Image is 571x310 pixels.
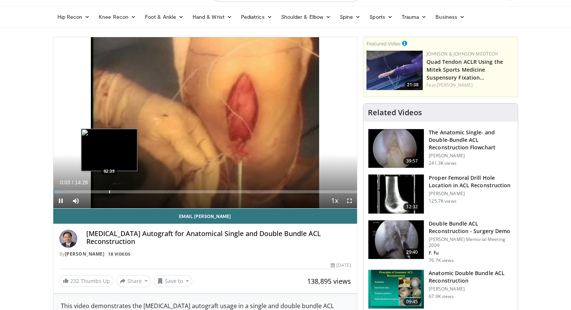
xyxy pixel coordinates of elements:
[116,275,151,287] button: Share
[72,179,74,185] span: /
[154,275,192,287] button: Save to
[68,193,83,208] button: Mute
[366,51,423,90] a: 21:38
[429,257,453,263] p: 76.7K views
[426,82,515,89] div: Feat.
[426,51,498,57] a: Johnson & Johnson MedTech
[81,129,137,171] img: image.jpeg
[59,251,351,257] div: By
[368,108,422,117] h4: Related Videos
[59,230,77,248] img: Avatar
[140,9,188,24] a: Foot & Ankle
[403,157,421,165] span: 39:57
[368,270,424,309] img: 38685_0000_3.png.150x105_q85_crop-smart_upscale.jpg
[65,251,105,257] a: [PERSON_NAME]
[188,9,237,24] a: Hand & Wrist
[429,174,513,189] h3: Proper Femoral Drill Hole Location in ACL Reconstruction
[53,190,357,193] div: Progress Bar
[429,293,453,299] p: 67.9K views
[368,220,424,259] img: ffu_3.png.150x105_q85_crop-smart_upscale.jpg
[403,203,421,211] span: 12:32
[397,9,431,24] a: Trauma
[368,220,513,263] a: 29:40 Double Bundle ACL Reconstruction - Surgery Demo [PERSON_NAME] Memorial Meeting 2009 F. Fu 7...
[429,250,513,256] p: F. Fu
[94,9,140,24] a: Knee Recon
[365,9,397,24] a: Sports
[429,153,513,159] p: [PERSON_NAME]
[53,9,95,24] a: Hip Recon
[335,9,365,24] a: Spine
[331,262,351,269] div: [DATE]
[429,286,513,292] p: [PERSON_NAME]
[429,191,513,197] p: [PERSON_NAME]
[403,248,421,256] span: 29:40
[75,179,88,185] span: 14:26
[106,251,133,257] a: 18 Videos
[431,9,469,24] a: Business
[429,269,513,284] h3: Anatomic Double Bundle ACL Reconstruction
[277,9,335,24] a: Shoulder & Elbow
[53,209,357,224] a: Email [PERSON_NAME]
[59,275,113,287] a: 232 Thumbs Up
[342,193,357,208] button: Fullscreen
[70,277,79,284] span: 232
[237,9,277,24] a: Pediatrics
[368,174,513,214] a: 12:32 Proper Femoral Drill Hole Location in ACL Reconstruction [PERSON_NAME] 125.7K views
[429,129,513,151] h3: The Anatomic Single- and Double-Bundle ACL Reconstruction Flowchart
[53,193,68,208] button: Pause
[368,129,513,169] a: 39:57 The Anatomic Single- and Double-Bundle ACL Reconstruction Flowchart [PERSON_NAME] 241.3K views
[429,236,513,248] p: [PERSON_NAME] Memorial Meeting 2009
[429,198,456,204] p: 125.7K views
[429,160,456,166] p: 241.3K views
[60,179,70,185] span: 0:03
[366,40,401,47] small: Featured Video
[366,51,423,90] img: b78fd9da-dc16-4fd1-a89d-538d899827f1.150x105_q85_crop-smart_upscale.jpg
[327,193,342,208] button: Playback Rate
[403,298,421,305] span: 09:45
[368,175,424,214] img: Title_01_100001165_3.jpg.150x105_q85_crop-smart_upscale.jpg
[368,269,513,309] a: 09:45 Anatomic Double Bundle ACL Reconstruction [PERSON_NAME] 67.9K views
[437,82,473,88] a: [PERSON_NAME]
[86,230,351,246] h4: [MEDICAL_DATA] Autograft for Anatomical Single and Double Bundle ACL Reconstruction
[53,37,357,209] video-js: Video Player
[307,277,351,286] span: 138,895 views
[368,129,424,168] img: Fu_0_3.png.150x105_q85_crop-smart_upscale.jpg
[429,220,513,235] h3: Double Bundle ACL Reconstruction - Surgery Demo
[405,81,421,88] span: 21:38
[426,58,503,81] a: Quad Tendon ACLR Using the Mitek Sports Medicine Suspensory Fixation…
